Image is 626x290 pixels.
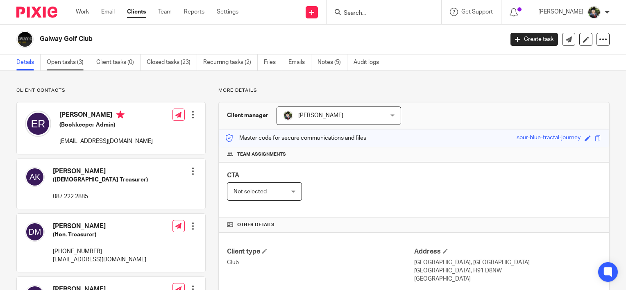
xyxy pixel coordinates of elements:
[40,35,406,43] h2: Galway Golf Club
[218,87,610,94] p: More details
[47,54,90,70] a: Open tasks (3)
[53,247,146,256] p: [PHONE_NUMBER]
[461,9,493,15] span: Get Support
[16,87,206,94] p: Client contacts
[264,54,282,70] a: Files
[25,222,45,242] img: svg%3E
[225,134,366,142] p: Master code for secure communications and files
[76,8,89,16] a: Work
[587,6,601,19] img: Jade.jpeg
[25,167,45,187] img: svg%3E
[237,222,274,228] span: Other details
[414,275,601,283] p: [GEOGRAPHIC_DATA]
[53,222,146,231] h4: [PERSON_NAME]
[237,151,286,158] span: Team assignments
[354,54,385,70] a: Audit logs
[414,247,601,256] h4: Address
[510,33,558,46] a: Create task
[59,121,153,129] h5: (Bookkeeper Admin)
[101,8,115,16] a: Email
[53,167,148,176] h4: [PERSON_NAME]
[59,137,153,145] p: [EMAIL_ADDRESS][DOMAIN_NAME]
[538,8,583,16] p: [PERSON_NAME]
[127,8,146,16] a: Clients
[16,7,57,18] img: Pixie
[288,54,311,70] a: Emails
[414,258,601,267] p: [GEOGRAPHIC_DATA], [GEOGRAPHIC_DATA]
[227,172,239,179] span: CTA
[343,10,417,17] input: Search
[53,256,146,264] p: [EMAIL_ADDRESS][DOMAIN_NAME]
[414,267,601,275] p: [GEOGRAPHIC_DATA], H91 D8NW
[16,54,41,70] a: Details
[53,193,148,201] p: 087 222 2885
[96,54,141,70] a: Client tasks (0)
[147,54,197,70] a: Closed tasks (23)
[158,8,172,16] a: Team
[16,31,34,48] img: Logo.png
[318,54,347,70] a: Notes (5)
[227,111,268,120] h3: Client manager
[53,231,146,239] h5: (Hon. Treasurer)
[53,176,148,184] h5: ([DEMOGRAPHIC_DATA] Treasurer)
[227,258,414,267] p: Club
[25,111,51,137] img: svg%3E
[116,111,125,119] i: Primary
[234,189,267,195] span: Not selected
[59,111,153,121] h4: [PERSON_NAME]
[517,134,581,143] div: sour-blue-fractal-journey
[217,8,238,16] a: Settings
[283,111,293,120] img: Jade.jpeg
[227,247,414,256] h4: Client type
[203,54,258,70] a: Recurring tasks (2)
[184,8,204,16] a: Reports
[298,113,343,118] span: [PERSON_NAME]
